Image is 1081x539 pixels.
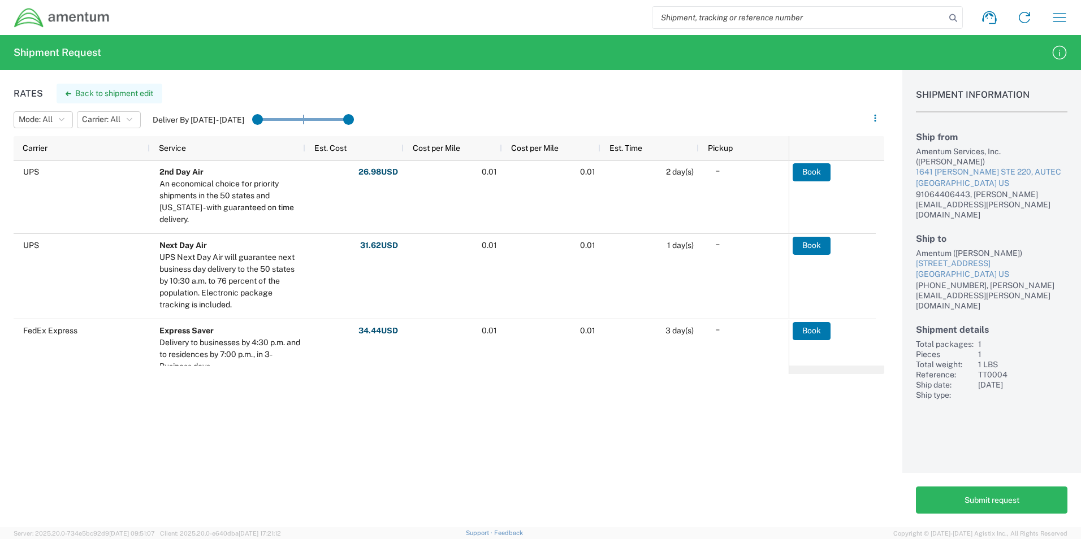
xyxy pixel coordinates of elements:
[314,144,347,153] span: Est. Cost
[153,115,244,125] label: Deliver By [DATE] - [DATE]
[358,163,399,181] button: 26.98USD
[793,237,831,255] button: Book
[916,324,1067,335] h2: Shipment details
[82,114,120,125] span: Carrier: All
[916,189,1067,220] div: 91064406443, [PERSON_NAME][EMAIL_ADDRESS][PERSON_NAME][DOMAIN_NAME]
[652,7,945,28] input: Shipment, tracking or reference number
[978,370,1067,380] div: TT0004
[916,258,1067,269] div: [STREET_ADDRESS]
[916,89,1067,112] h1: Shipment Information
[23,326,77,335] span: FedEx Express
[916,359,974,370] div: Total weight:
[14,46,101,59] h2: Shipment Request
[916,258,1067,280] a: [STREET_ADDRESS][GEOGRAPHIC_DATA] US
[609,144,642,153] span: Est. Time
[708,144,733,153] span: Pickup
[916,339,974,349] div: Total packages:
[57,84,162,103] button: Back to shipment edit
[19,114,53,125] span: Mode: All
[14,7,110,28] img: dyncorp
[666,167,694,176] span: 2 day(s)
[916,280,1067,311] div: [PHONE_NUMBER], [PERSON_NAME][EMAIL_ADDRESS][PERSON_NAME][DOMAIN_NAME]
[14,111,73,128] button: Mode: All
[978,339,1067,349] div: 1
[916,349,974,359] div: Pieces
[916,269,1067,280] div: [GEOGRAPHIC_DATA] US
[482,167,497,176] span: 0.01
[494,529,523,536] a: Feedback
[793,322,831,340] button: Book
[358,322,399,340] button: 34.44USD
[14,530,155,537] span: Server: 2025.20.0-734e5bc92d9
[358,325,398,336] strong: 34.44 USD
[665,326,694,335] span: 3 day(s)
[511,144,559,153] span: Cost per Mile
[978,380,1067,390] div: [DATE]
[159,251,300,311] div: UPS Next Day Air will guarantee next business day delivery to the 50 states by 10:30 a.m. to 76 p...
[159,144,186,153] span: Service
[159,178,300,225] div: An economical choice for priority shipments in the 50 states and Puerto Rico - with guaranteed on...
[159,326,214,335] b: Express Saver
[358,167,398,177] strong: 26.98 USD
[916,233,1067,244] h2: Ship to
[580,326,595,335] span: 0.01
[159,337,300,372] div: Delivery to businesses by 4:30 p.m. and to residences by 7:00 p.m., in 3-Business days.
[109,530,155,537] span: [DATE] 09:51:07
[916,380,974,390] div: Ship date:
[360,237,399,255] button: 31.62USD
[916,167,1067,189] a: 1641 [PERSON_NAME] STE 220, AUTEC[GEOGRAPHIC_DATA] US
[23,144,47,153] span: Carrier
[580,241,595,250] span: 0.01
[916,370,974,380] div: Reference:
[667,241,694,250] span: 1 day(s)
[160,530,281,537] span: Client: 2025.20.0-e640dba
[893,528,1067,538] span: Copyright © [DATE]-[DATE] Agistix Inc., All Rights Reserved
[413,144,460,153] span: Cost per Mile
[580,167,595,176] span: 0.01
[916,248,1067,258] div: Amentum ([PERSON_NAME])
[916,486,1067,514] button: Submit request
[159,241,207,250] b: Next Day Air
[77,111,141,128] button: Carrier: All
[916,132,1067,142] h2: Ship from
[360,240,398,251] strong: 31.62 USD
[916,146,1067,167] div: Amentum Services, Inc. ([PERSON_NAME])
[916,178,1067,189] div: [GEOGRAPHIC_DATA] US
[466,529,494,536] a: Support
[978,359,1067,370] div: 1 LBS
[482,326,497,335] span: 0.01
[14,88,43,99] h1: Rates
[239,530,281,537] span: [DATE] 17:21:12
[159,167,204,176] b: 2nd Day Air
[916,167,1067,178] div: 1641 [PERSON_NAME] STE 220, AUTEC
[916,390,974,400] div: Ship type:
[978,349,1067,359] div: 1
[793,163,831,181] button: Book
[482,241,497,250] span: 0.01
[23,167,39,176] span: UPS
[23,241,39,250] span: UPS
